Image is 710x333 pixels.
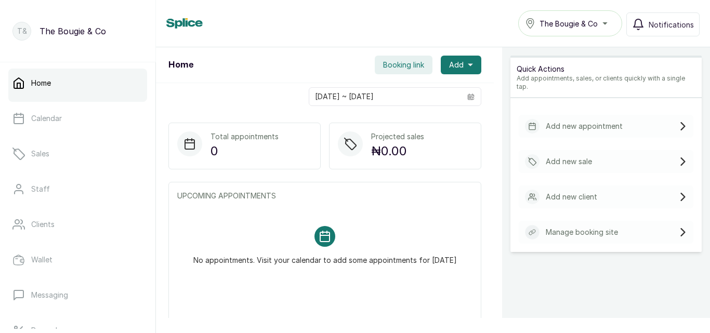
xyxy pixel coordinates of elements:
[309,88,461,105] input: Select date
[31,255,52,265] p: Wallet
[8,210,147,239] a: Clients
[211,131,279,142] p: Total appointments
[31,113,62,124] p: Calendar
[626,12,700,36] button: Notifications
[31,78,51,88] p: Home
[441,56,481,74] button: Add
[8,281,147,310] a: Messaging
[546,156,592,167] p: Add new sale
[467,93,475,100] svg: calendar
[31,219,55,230] p: Clients
[8,139,147,168] a: Sales
[168,59,193,71] h1: Home
[546,227,618,237] p: Manage booking site
[371,142,424,161] p: ₦0.00
[17,26,27,36] p: T&
[546,121,623,131] p: Add new appointment
[546,192,597,202] p: Add new client
[375,56,432,74] button: Booking link
[193,247,457,265] p: No appointments. Visit your calendar to add some appointments for [DATE]
[211,142,279,161] p: 0
[540,18,598,29] span: The Bougie & Co
[31,290,68,300] p: Messaging
[31,184,50,194] p: Staff
[517,64,695,74] p: Quick Actions
[31,149,49,159] p: Sales
[8,175,147,204] a: Staff
[383,60,424,70] span: Booking link
[40,25,106,37] p: The Bougie & Co
[518,10,622,36] button: The Bougie & Co
[8,245,147,274] a: Wallet
[177,191,472,201] p: UPCOMING APPOINTMENTS
[371,131,424,142] p: Projected sales
[649,19,694,30] span: Notifications
[8,69,147,98] a: Home
[517,74,695,91] p: Add appointments, sales, or clients quickly with a single tap.
[8,104,147,133] a: Calendar
[449,60,464,70] span: Add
